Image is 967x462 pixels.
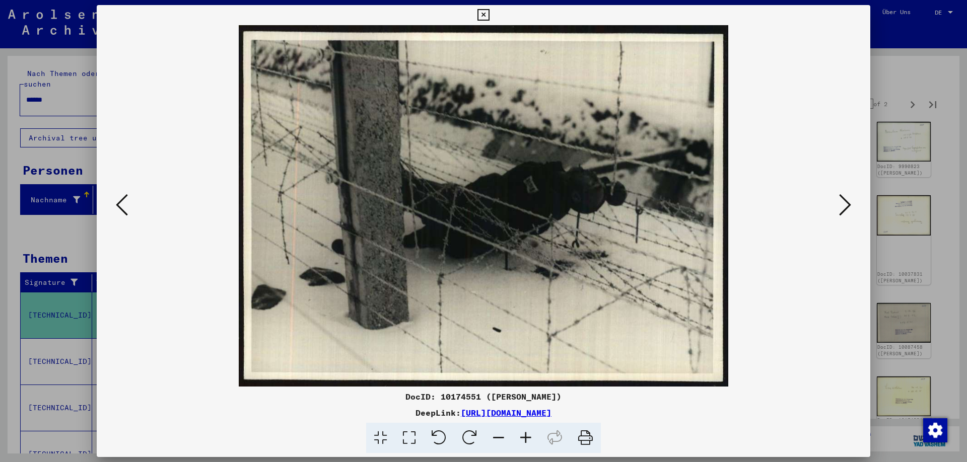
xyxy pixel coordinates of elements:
[97,407,870,419] div: DeepLink:
[923,418,947,442] img: Zustimmung ändern
[131,25,836,387] img: 001.jpg
[97,391,870,403] div: DocID: 10174551 ([PERSON_NAME])
[923,418,947,442] div: Zustimmung ändern
[461,408,551,418] a: [URL][DOMAIN_NAME]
